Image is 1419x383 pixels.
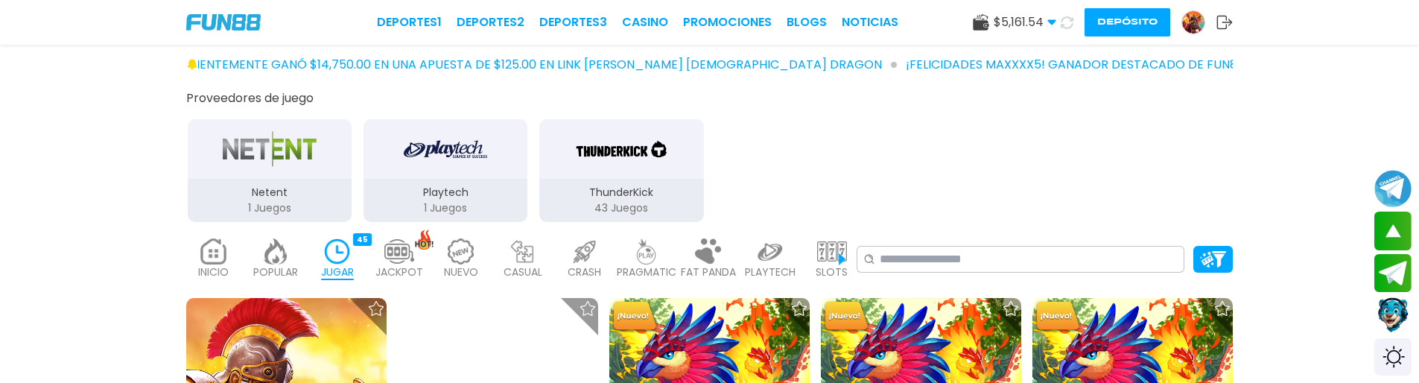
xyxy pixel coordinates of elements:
p: 1 Juegos [364,200,527,216]
a: Deportes1 [377,13,442,31]
a: CASINO [622,13,668,31]
img: recent_active.webp [323,238,352,265]
button: Join telegram channel [1374,169,1412,208]
img: Playtech [404,128,487,170]
button: Netent [182,118,358,224]
img: casual_light.webp [508,238,538,265]
p: JACKPOT [375,265,423,280]
img: home_light.webp [199,238,229,265]
p: CASUAL [504,265,542,280]
button: Contact customer service [1374,296,1412,335]
p: SLOTS [816,265,848,280]
img: New [611,300,659,334]
a: Deportes2 [457,13,524,31]
img: fat_panda_light.webp [693,238,723,265]
p: CRASH [568,265,601,280]
p: Playtech [364,185,527,200]
p: 1 Juegos [188,200,352,216]
img: playtech_light.webp [755,238,785,265]
img: popular_light.webp [261,238,291,265]
button: Playtech [358,118,533,224]
button: Proveedores de juego [186,90,314,106]
img: Netent [223,128,317,170]
img: jackpot_light.webp [384,238,414,265]
p: ThunderKick [539,185,703,200]
p: NUEVO [444,265,478,280]
img: New [822,300,871,334]
a: Promociones [683,13,772,31]
p: Netent [188,185,352,200]
img: Company Logo [186,14,261,31]
button: scroll up [1374,212,1412,250]
p: POPULAR [253,265,298,280]
button: Depósito [1085,8,1170,37]
img: hot [415,230,434,250]
a: NOTICIAS [842,13,898,31]
p: JUGAR [321,265,354,280]
img: Avatar [1182,11,1204,34]
div: 45 [353,233,372,246]
p: 43 Juegos [539,200,703,216]
a: BLOGS [787,13,827,31]
img: ThunderKick [574,128,668,170]
img: new_light.webp [446,238,476,265]
img: New [1034,300,1082,334]
img: slots_light.webp [817,238,847,265]
p: PRAGMATIC [617,265,676,280]
p: FAT PANDA [681,265,736,280]
button: Join telegram [1374,254,1412,293]
a: Avatar [1181,10,1216,34]
span: $ 5,161.54 [994,13,1056,31]
p: INICIO [198,265,229,280]
a: Deportes3 [539,13,607,31]
img: Platform Filter [1200,251,1226,267]
button: ThunderKick [533,118,709,224]
img: pragmatic_light.webp [632,238,661,265]
img: crash_light.webp [570,238,600,265]
div: Switch theme [1374,338,1412,376]
p: PLAYTECH [745,265,796,280]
